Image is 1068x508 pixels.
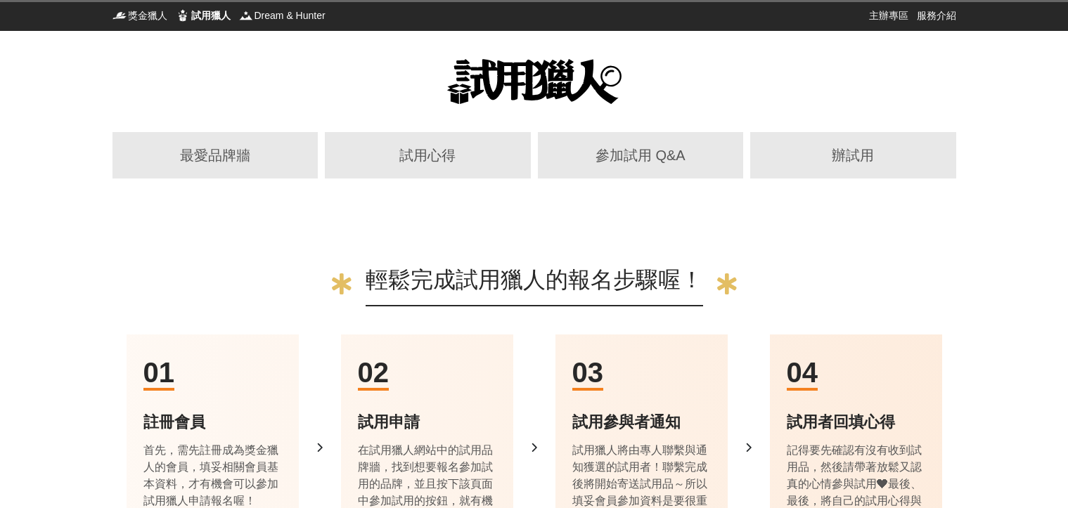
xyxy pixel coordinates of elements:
span: 獎金獵人 [128,8,167,22]
div: 試用參與者通知 [572,410,711,434]
div: 試用心得 [337,145,518,166]
a: 試用獵人試用獵人 [176,8,231,22]
img: 試用獵人 [176,8,190,22]
div: 輕鬆完成試用獵人的報名步驟喔！ [366,263,703,306]
div: 試用申請 [358,410,496,434]
div: 試用者回填心得 [787,410,925,434]
img: 獎金獵人 [112,8,127,22]
a: 獎金獵人獎金獵人 [112,8,167,22]
span: 01 [143,357,175,391]
span: Dream & Hunter [255,8,326,22]
a: 辦試用 [750,132,956,178]
div: 參加試用 Q&A [551,145,731,166]
a: Dream & HunterDream & Hunter [239,8,326,22]
a: 服務介紹 [917,8,956,22]
div: 註冊會員 [143,410,282,434]
a: 主辦專區 [869,8,908,22]
div: 最愛品牌牆 [125,145,306,166]
span: 試用獵人 [191,8,231,22]
img: Dream & Hunter [239,8,253,22]
span: 03 [572,357,604,391]
img: 試用獵人 [447,59,622,104]
span: 02 [358,357,390,391]
span: 04 [787,357,818,391]
div: 辦試用 [763,145,944,166]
